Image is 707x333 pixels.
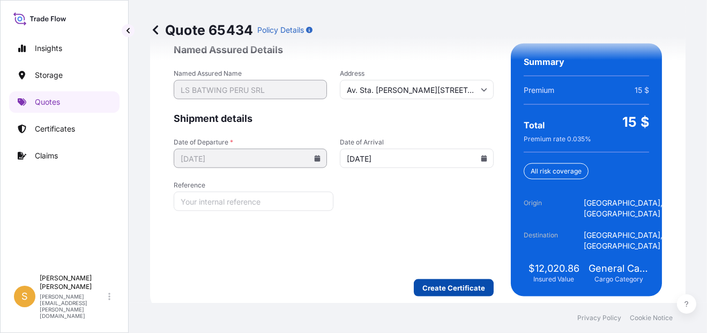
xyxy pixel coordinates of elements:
p: Claims [35,150,58,161]
p: Policy Details [257,25,304,35]
input: mm/dd/yyyy [174,149,327,168]
span: 15 $ [635,85,649,96]
span: Named Assured Name [174,69,327,78]
span: Origin [524,198,584,219]
span: 15 $ [622,113,649,131]
p: Storage [35,70,63,81]
span: [GEOGRAPHIC_DATA], [GEOGRAPHIC_DATA] [584,230,663,251]
div: All risk coverage [524,163,589,179]
p: Quote 65434 [150,21,253,39]
span: Premium [524,85,554,96]
p: Create Certificate [422,283,485,293]
a: Storage [9,64,120,86]
a: Claims [9,145,120,166]
input: Your internal reference [174,192,333,211]
a: Cookie Notice [630,314,673,322]
span: $12,020.86 [529,262,579,275]
p: Insights [35,43,62,54]
p: Certificates [35,124,75,134]
p: Quotes [35,97,60,107]
span: Cargo Category [594,275,643,284]
span: General Cargo/Hazardous Material [589,262,649,275]
span: Insured Value [533,275,574,284]
span: Summary [524,56,564,67]
span: S [21,291,28,302]
input: Cargo owner address [340,80,493,99]
span: Date of Arrival [340,138,493,147]
p: [PERSON_NAME][EMAIL_ADDRESS][PERSON_NAME][DOMAIN_NAME] [40,293,106,319]
span: Destination [524,230,584,251]
span: Date of Departure [174,138,327,147]
a: Insights [9,38,120,59]
span: Shipment details [174,112,494,125]
a: Privacy Policy [577,314,621,322]
span: Premium rate 0.035 % [524,135,591,143]
button: Create Certificate [414,279,494,296]
span: Total [524,120,545,131]
span: Address [340,69,493,78]
a: Certificates [9,118,120,140]
span: Reference [174,181,333,190]
input: mm/dd/yyyy [340,149,493,168]
p: [PERSON_NAME] [PERSON_NAME] [40,274,106,291]
span: [GEOGRAPHIC_DATA], [GEOGRAPHIC_DATA] [584,198,663,219]
a: Quotes [9,91,120,113]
